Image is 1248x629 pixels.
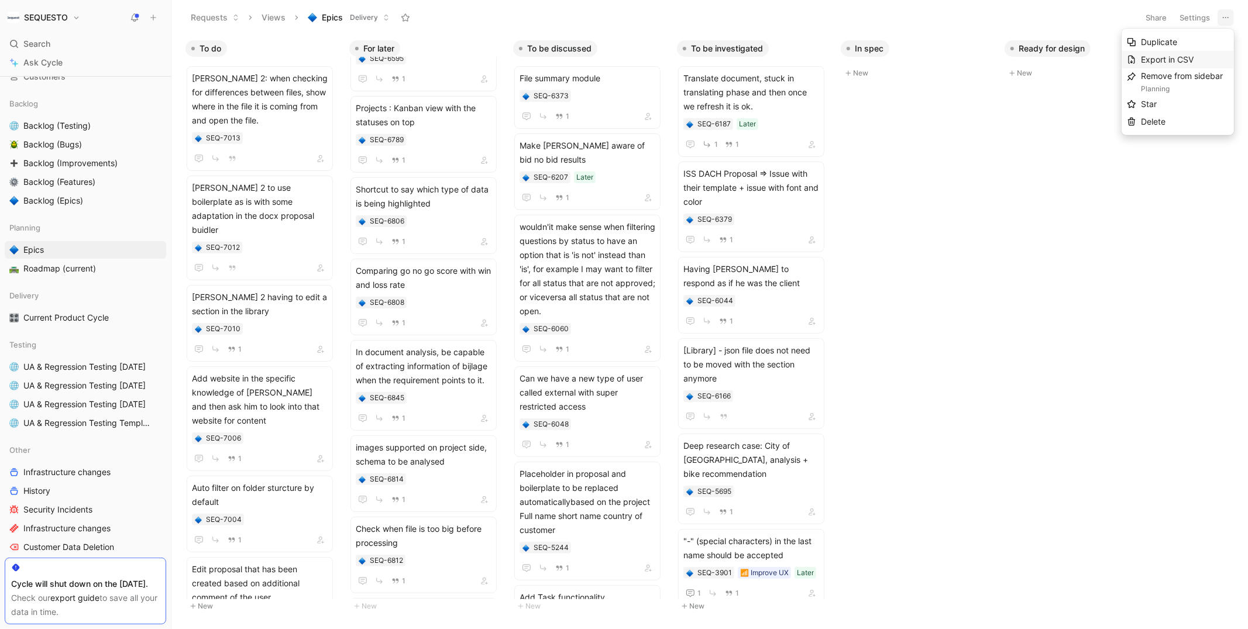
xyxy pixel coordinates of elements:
[1141,99,1157,109] span: Star
[1141,69,1229,95] div: Remove from sidebar
[1141,116,1166,126] span: Delete
[1141,83,1229,95] div: Planning
[1141,37,1177,47] span: Duplicate
[1141,54,1194,64] span: Export in CSV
